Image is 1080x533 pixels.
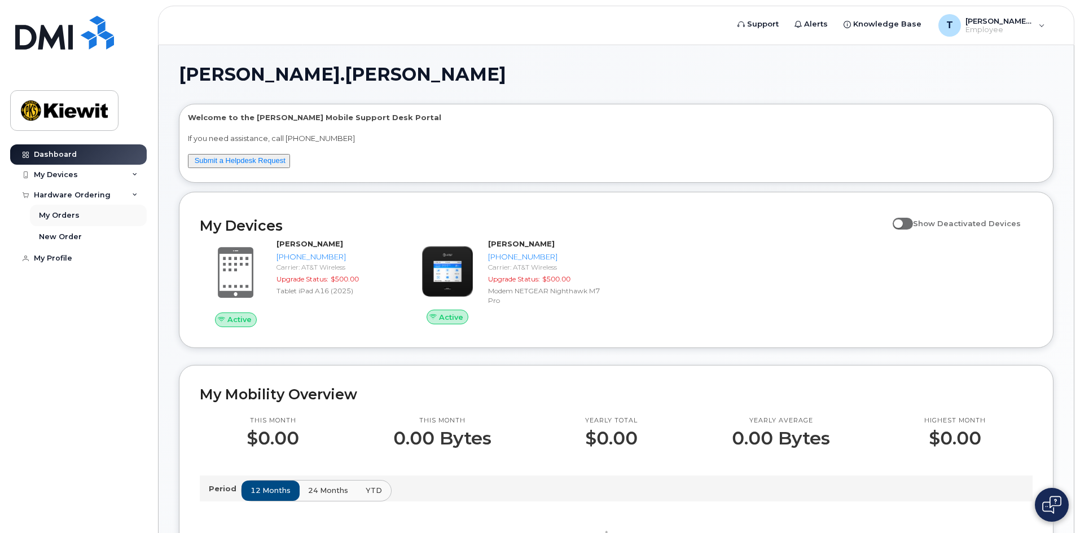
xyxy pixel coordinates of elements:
p: 0.00 Bytes [393,428,491,448]
h2: My Mobility Overview [200,386,1033,403]
span: [PERSON_NAME].[PERSON_NAME] [179,66,506,83]
p: $0.00 [924,428,986,448]
p: This month [247,416,299,425]
p: Welcome to the [PERSON_NAME] Mobile Support Desk Portal [188,112,1044,123]
div: [PHONE_NUMBER] [488,252,605,262]
div: Modem NETGEAR Nighthawk M7 Pro [488,286,605,305]
a: Active[PERSON_NAME][PHONE_NUMBER]Carrier: AT&T WirelessUpgrade Status:$500.00Modem NETGEAR Nighth... [411,239,609,324]
p: This month [393,416,491,425]
div: [PHONE_NUMBER] [276,252,393,262]
h2: My Devices [200,217,887,234]
strong: [PERSON_NAME] [488,239,555,248]
p: 0.00 Bytes [732,428,830,448]
img: Open chat [1042,496,1061,514]
p: $0.00 [247,428,299,448]
button: Submit a Helpdesk Request [188,154,290,168]
a: Active[PERSON_NAME][PHONE_NUMBER]Carrier: AT&T WirelessUpgrade Status:$500.00Tablet iPad A16 (2025) [200,239,398,327]
p: $0.00 [585,428,638,448]
div: Carrier: AT&T Wireless [488,262,605,272]
span: $500.00 [542,275,570,283]
span: 24 months [308,485,348,496]
div: Carrier: AT&T Wireless [276,262,393,272]
img: nighthawk_m7_pro.png [420,244,475,298]
div: Tablet iPad A16 (2025) [276,286,393,296]
span: Show Deactivated Devices [913,219,1021,228]
p: If you need assistance, call [PHONE_NUMBER] [188,133,1044,144]
span: Upgrade Status: [276,275,328,283]
a: Submit a Helpdesk Request [195,156,286,165]
p: Highest month [924,416,986,425]
span: YTD [366,485,382,496]
p: Yearly average [732,416,830,425]
p: Period [209,483,241,494]
span: $500.00 [331,275,359,283]
span: Active [227,314,252,325]
span: Active [439,312,463,323]
span: Upgrade Status: [488,275,540,283]
p: Yearly total [585,416,638,425]
input: Show Deactivated Devices [893,213,902,222]
strong: [PERSON_NAME] [276,239,343,248]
